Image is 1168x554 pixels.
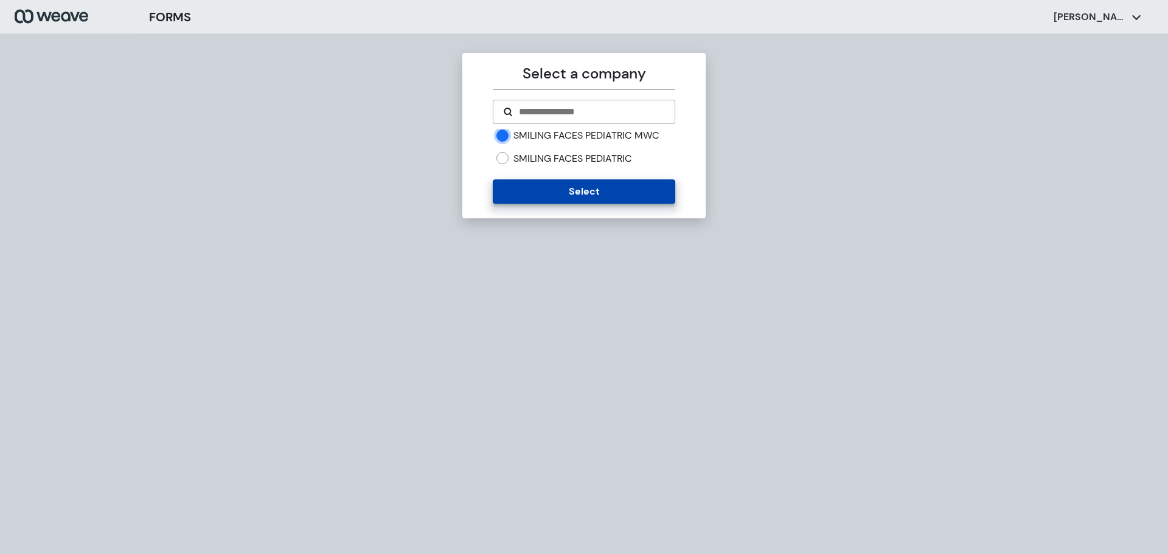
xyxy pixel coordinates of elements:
button: Select [493,179,675,204]
input: Search [518,105,664,119]
p: Select a company [493,63,675,85]
h3: FORMS [149,8,191,26]
p: [PERSON_NAME] [1054,10,1127,24]
label: SMILING FACES PEDIATRIC MWC [513,129,659,142]
label: SMILING FACES PEDIATRIC [513,152,632,165]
